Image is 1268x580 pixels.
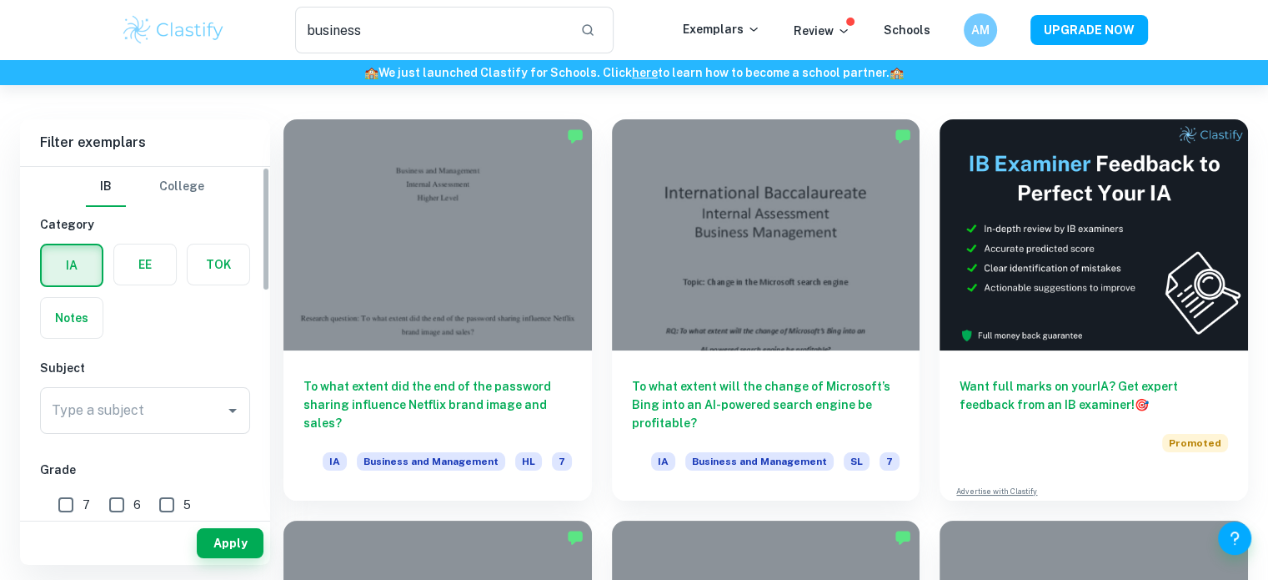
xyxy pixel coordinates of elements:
h6: Want full marks on your IA ? Get expert feedback from an IB examiner! [960,377,1228,414]
a: To what extent will the change of Microsoft’s Bing into an AI-powered search engine be profitable... [612,119,920,501]
span: 7 [83,496,90,514]
button: UPGRADE NOW [1030,15,1148,45]
p: Review [794,22,850,40]
button: AM [964,13,997,47]
h6: We just launched Clastify for Schools. Click to learn how to become a school partner. [3,63,1265,82]
h6: Category [40,215,250,234]
button: IB [86,167,126,207]
a: To what extent did the end of the password sharing influence Netflix brand image and sales?IABusi... [283,119,592,501]
h6: Filter exemplars [20,119,270,166]
span: IA [323,452,347,471]
span: IA [651,452,675,471]
button: College [159,167,204,207]
span: 7 [552,452,572,471]
span: Business and Management [685,452,834,471]
img: Marked [567,128,584,144]
div: Filter type choice [86,167,204,207]
a: here [632,66,658,79]
img: Clastify logo [121,13,227,47]
a: Want full marks on yourIA? Get expert feedback from an IB examiner!PromotedAdvertise with Clastify [940,119,1248,501]
img: Marked [895,529,911,546]
span: 🏫 [890,66,904,79]
a: Advertise with Clastify [956,486,1037,497]
img: Marked [895,128,911,144]
button: Help and Feedback [1218,522,1251,555]
span: SL [844,452,870,471]
button: IA [42,245,102,285]
span: 7 [880,452,900,471]
span: 5 [183,496,191,514]
button: Apply [197,528,263,558]
input: Search for any exemplars... [295,7,568,53]
button: Notes [41,298,103,338]
span: HL [515,452,542,471]
h6: AM [970,21,990,39]
a: Schools [884,23,930,37]
span: Promoted [1162,434,1228,452]
span: 🏫 [364,66,378,79]
span: Business and Management [357,452,505,471]
img: Marked [567,529,584,546]
h6: To what extent did the end of the password sharing influence Netflix brand image and sales? [303,377,572,432]
h6: Grade [40,461,250,479]
button: TOK [188,245,249,285]
p: Exemplars [683,20,760,38]
button: EE [114,245,176,285]
button: Open [221,399,244,422]
span: 🎯 [1135,398,1149,411]
h6: Subject [40,359,250,377]
span: 6 [133,496,141,514]
img: Thumbnail [940,119,1248,351]
h6: To what extent will the change of Microsoft’s Bing into an AI-powered search engine be profitable? [632,377,900,432]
